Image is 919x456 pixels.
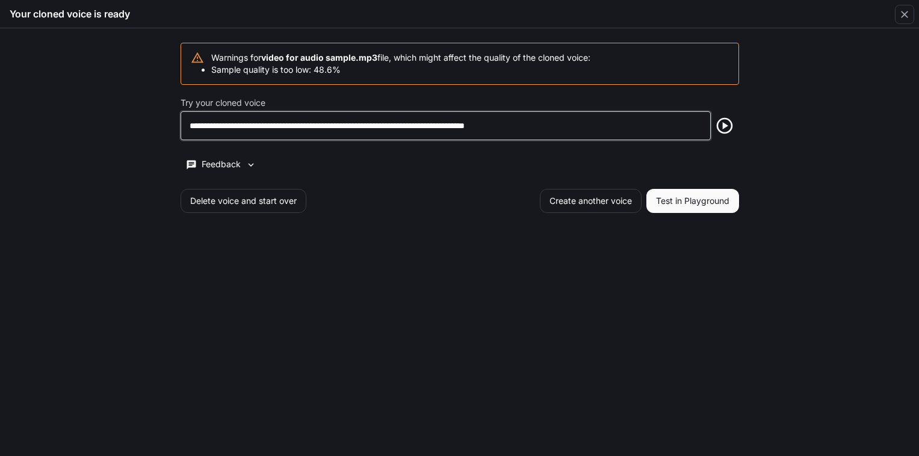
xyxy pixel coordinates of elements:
[211,64,590,76] li: Sample quality is too low: 48.6%
[540,189,642,213] button: Create another voice
[181,99,265,107] p: Try your cloned voice
[181,155,262,174] button: Feedback
[261,52,377,63] b: video for audio sample.mp3
[646,189,739,213] button: Test in Playground
[211,47,590,81] div: Warnings for file, which might affect the quality of the cloned voice:
[181,189,306,213] button: Delete voice and start over
[10,7,130,20] h5: Your cloned voice is ready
